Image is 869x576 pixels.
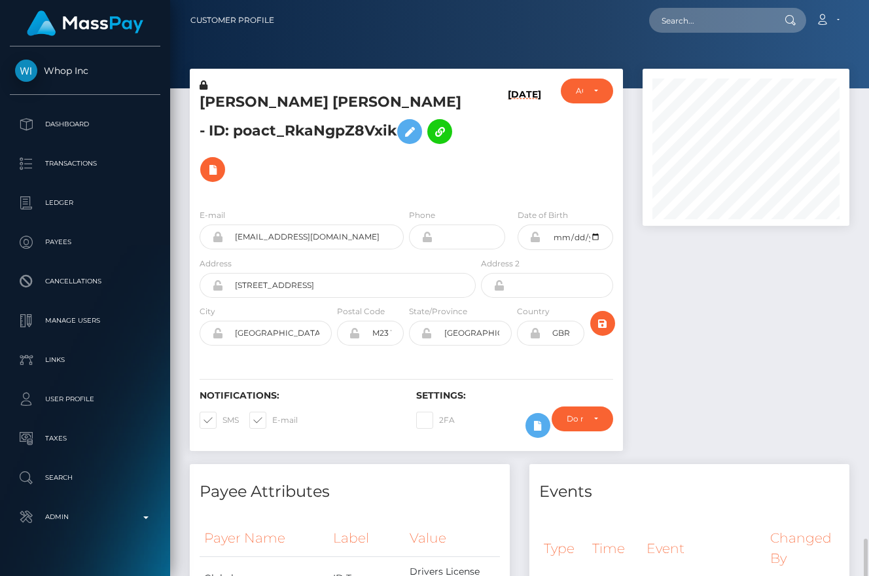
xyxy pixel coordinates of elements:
label: Country [517,306,550,317]
a: Search [10,461,160,494]
a: User Profile [10,383,160,416]
h4: Payee Attributes [200,480,500,503]
a: Admin [10,501,160,533]
a: Dashboard [10,108,160,141]
label: Date of Birth [518,209,568,221]
th: Label [328,520,405,556]
input: Search... [649,8,772,33]
p: User Profile [15,389,155,409]
div: ACTIVE [576,86,583,96]
label: Postal Code [337,306,385,317]
th: Changed By [766,520,840,576]
button: Do not require [552,406,613,431]
span: Whop Inc [10,65,160,77]
th: Event [642,520,766,576]
label: City [200,306,215,317]
label: SMS [200,412,239,429]
a: Payees [10,226,160,259]
a: Manage Users [10,304,160,337]
th: Type [539,520,588,576]
label: Phone [409,209,435,221]
a: Cancellations [10,265,160,298]
a: Taxes [10,422,160,455]
p: Cancellations [15,272,155,291]
label: Address 2 [481,258,520,270]
h6: Notifications: [200,390,397,401]
p: Links [15,350,155,370]
a: Transactions [10,147,160,180]
h5: [PERSON_NAME] [PERSON_NAME] - ID: poact_RkaNgpZ8Vxik [200,92,469,189]
h4: Events [539,480,840,503]
div: Do not require [567,414,583,424]
label: E-mail [200,209,225,221]
img: Whop Inc [15,60,37,82]
p: Taxes [15,429,155,448]
label: Address [200,258,232,270]
th: Value [405,520,500,556]
p: Manage Users [15,311,155,331]
a: Links [10,344,160,376]
p: Admin [15,507,155,527]
p: Ledger [15,193,155,213]
button: ACTIVE [561,79,613,103]
img: MassPay Logo [27,10,143,36]
th: Payer Name [200,520,328,556]
a: Customer Profile [190,7,274,34]
th: Time [588,520,643,576]
label: State/Province [409,306,467,317]
a: Ledger [10,187,160,219]
p: Search [15,468,155,488]
h6: [DATE] [508,89,541,193]
h6: Settings: [416,390,613,401]
p: Payees [15,232,155,252]
label: E-mail [249,412,298,429]
p: Transactions [15,154,155,173]
p: Dashboard [15,115,155,134]
label: 2FA [416,412,455,429]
